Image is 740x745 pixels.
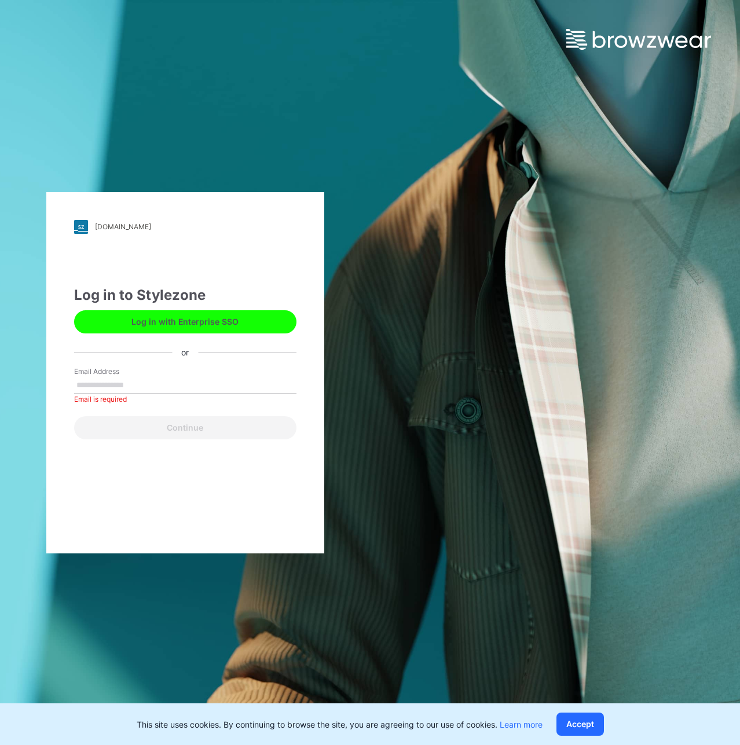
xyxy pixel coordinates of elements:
button: Accept [556,713,604,736]
div: Log in to Stylezone [74,285,296,306]
a: [DOMAIN_NAME] [74,220,296,234]
div: [DOMAIN_NAME] [95,222,151,231]
a: Learn more [500,720,543,729]
p: This site uses cookies. By continuing to browse the site, you are agreeing to our use of cookies. [137,718,543,731]
img: browzwear-logo.e42bd6dac1945053ebaf764b6aa21510.svg [566,29,711,50]
div: Email is required [74,394,296,405]
div: or [172,346,198,358]
label: Email Address [74,366,155,377]
button: Log in with Enterprise SSO [74,310,296,333]
img: stylezone-logo.562084cfcfab977791bfbf7441f1a819.svg [74,220,88,234]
